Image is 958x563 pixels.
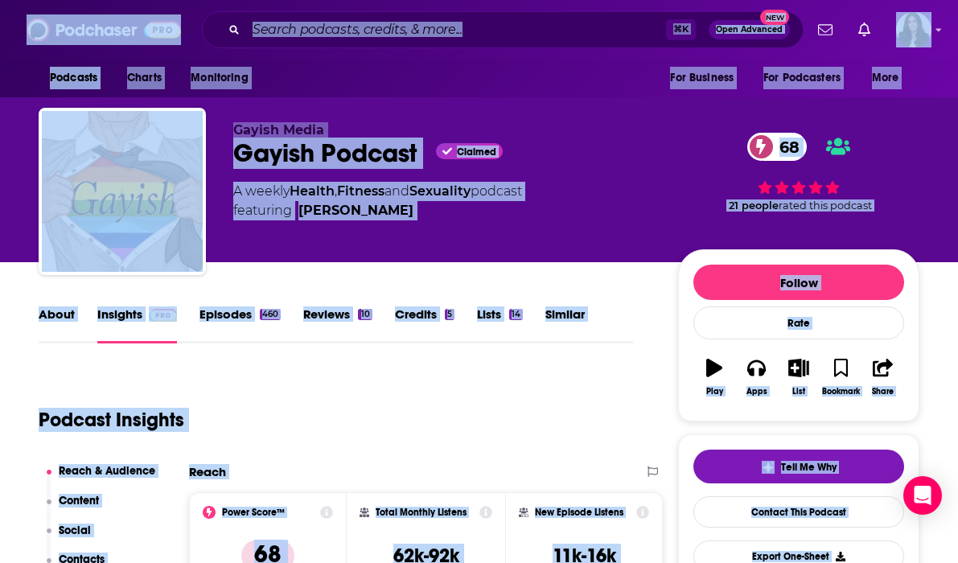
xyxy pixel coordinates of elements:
span: Claimed [457,148,496,156]
button: open menu [861,63,919,93]
button: Bookmark [820,348,861,406]
div: Apps [746,387,767,397]
span: For Business [670,67,734,89]
span: For Podcasters [763,67,841,89]
a: Health [290,183,335,199]
div: 460 [260,309,281,320]
span: and [384,183,409,199]
button: Follow [693,265,904,300]
span: featuring [233,201,522,220]
div: [PERSON_NAME] [298,201,413,220]
a: InsightsPodchaser Pro [97,306,177,343]
a: Contact This Podcast [693,496,904,528]
div: Search podcasts, credits, & more... [202,11,804,48]
div: 68 21 peoplerated this podcast [678,122,919,222]
button: Share [862,348,904,406]
h2: Power Score™ [222,507,285,518]
span: , [335,183,337,199]
div: List [792,387,805,397]
img: tell me why sparkle [762,461,775,474]
div: Play [706,387,723,397]
img: Gayish Podcast [42,111,203,272]
span: Tell Me Why [781,461,837,474]
span: Charts [127,67,162,89]
span: Podcasts [50,67,97,89]
input: Search podcasts, credits, & more... [246,17,666,43]
a: About [39,306,75,343]
a: Lists14 [477,306,523,343]
span: Open Advanced [716,26,783,34]
a: Show notifications dropdown [852,16,877,43]
button: Play [693,348,735,406]
button: Reach & Audience [47,464,156,494]
p: Reach & Audience [59,464,155,478]
p: Content [59,494,99,508]
a: Show notifications dropdown [812,16,839,43]
img: Podchaser Pro [149,309,177,322]
p: Social [59,524,91,537]
span: More [872,67,899,89]
div: Open Intercom Messenger [903,476,942,515]
a: Fitness [337,183,384,199]
div: Bookmark [822,387,860,397]
span: New [760,10,789,25]
a: Reviews10 [303,306,372,343]
button: List [778,348,820,406]
img: User Profile [896,12,931,47]
button: Show profile menu [896,12,931,47]
div: 10 [358,309,372,320]
div: 14 [509,309,523,320]
a: Charts [117,63,171,93]
span: 21 people [729,199,779,212]
span: rated this podcast [779,199,872,212]
img: Podchaser - Follow, Share and Rate Podcasts [27,14,181,45]
h2: Reach [189,464,226,479]
button: open menu [753,63,864,93]
div: Rate [693,306,904,339]
div: 5 [445,309,454,320]
button: open menu [39,63,118,93]
span: 68 [763,133,808,161]
a: 68 [747,133,808,161]
button: open menu [659,63,754,93]
span: Gayish Media [233,122,324,138]
button: Social [47,524,92,553]
h2: Total Monthly Listens [376,507,467,518]
button: Open AdvancedNew [709,20,790,39]
button: Apps [735,348,777,406]
h1: Podcast Insights [39,408,184,432]
span: Logged in as RebeccaShapiro [896,12,931,47]
div: A weekly podcast [233,182,522,220]
span: ⌘ K [666,19,696,40]
button: Content [47,494,100,524]
button: tell me why sparkleTell Me Why [693,450,904,483]
a: Episodes460 [199,306,281,343]
a: Similar [545,306,585,343]
h2: New Episode Listens [535,507,623,518]
a: Credits5 [395,306,454,343]
div: Share [872,387,894,397]
a: Sexuality [409,183,471,199]
span: Monitoring [191,67,248,89]
button: open menu [179,63,269,93]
